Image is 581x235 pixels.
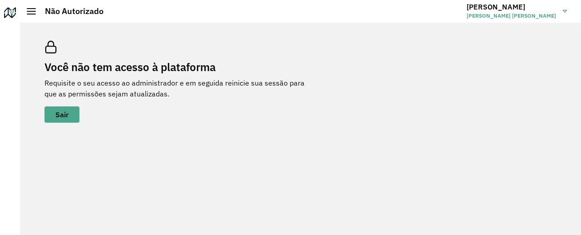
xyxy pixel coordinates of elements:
[467,3,556,11] h3: [PERSON_NAME]
[44,61,317,74] h2: Você não tem acesso à plataforma
[36,6,103,16] h2: Não Autorizado
[44,106,79,123] button: button
[44,77,317,99] p: Requisite o seu acesso ao administrador e em seguida reinicie sua sessão para que as permissões s...
[467,12,556,20] span: [PERSON_NAME] [PERSON_NAME]
[55,111,69,118] span: Sair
